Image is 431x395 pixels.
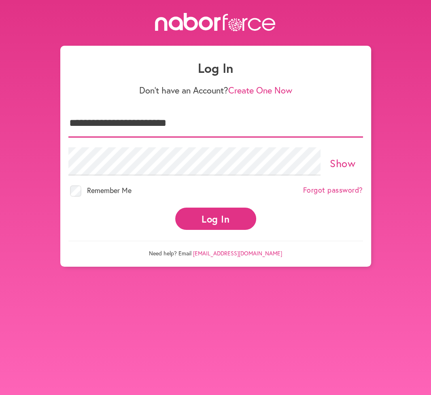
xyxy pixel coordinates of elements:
[68,241,363,257] p: Need help? Email
[330,156,355,170] a: Show
[175,208,256,230] button: Log In
[68,85,363,96] p: Don't have an Account?
[228,84,292,96] a: Create One Now
[68,60,363,76] h1: Log In
[193,249,282,257] a: [EMAIL_ADDRESS][DOMAIN_NAME]
[87,185,132,195] span: Remember Me
[303,186,363,195] a: Forgot password?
